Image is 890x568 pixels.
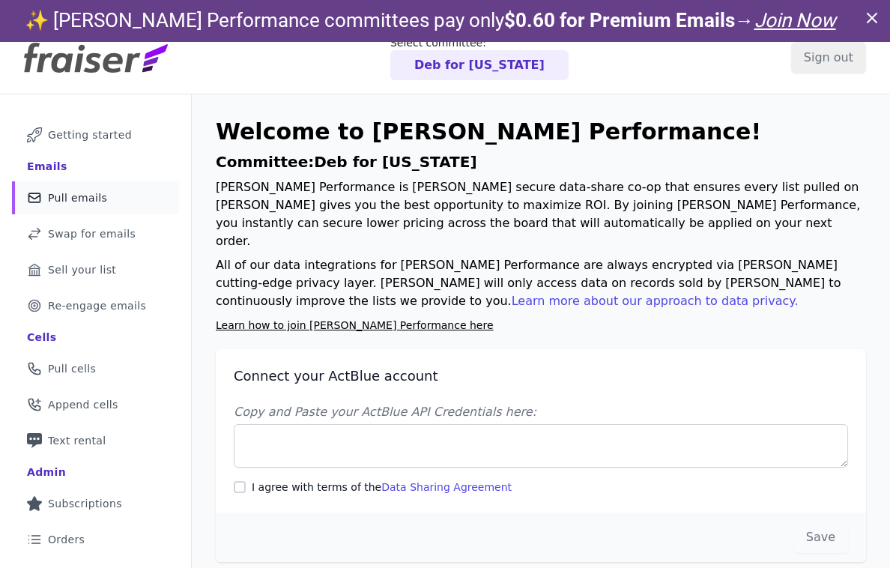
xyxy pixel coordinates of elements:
a: Orders [12,523,179,556]
div: Cells [27,330,56,345]
a: Text rental [12,424,179,457]
a: Data Sharing Agreement [381,481,512,493]
span: Getting started [48,127,132,142]
span: Pull cells [48,361,96,376]
span: Orders [48,532,85,547]
a: Select committee: Deb for [US_STATE] [390,35,569,80]
p: Select committee: [390,35,569,50]
label: Copy and Paste your ActBlue API Credentials here: [234,403,848,421]
a: Append cells [12,388,179,421]
a: Subscriptions [12,487,179,520]
a: Getting started [12,118,179,151]
a: Pull cells [12,352,179,385]
a: Sell your list [12,253,179,286]
span: Subscriptions [48,496,122,511]
img: Fraiser Logo [24,43,168,73]
span: Text rental [48,433,106,448]
input: Sign out [791,42,866,73]
span: Sell your list [48,262,116,277]
p: [PERSON_NAME] Performance is [PERSON_NAME] secure data-share co-op that ensures every list pulled... [216,178,866,250]
span: Swap for emails [48,226,136,241]
a: Learn more about our approach to data privacy. [512,294,799,308]
div: Admin [27,465,66,480]
button: Save [793,522,848,553]
h2: Connect your ActBlue account [234,367,848,385]
p: Deb for [US_STATE] [414,56,545,74]
span: Pull emails [48,190,107,205]
a: Swap for emails [12,217,179,250]
p: All of our data integrations for [PERSON_NAME] Performance are always encrypted via [PERSON_NAME]... [216,256,866,310]
h1: Committee: Deb for [US_STATE] [216,151,866,172]
div: Emails [27,159,67,174]
span: Re-engage emails [48,298,146,313]
span: Append cells [48,397,118,412]
a: Learn how to join [PERSON_NAME] Performance here [216,319,494,331]
a: Re-engage emails [12,289,179,322]
label: I agree with terms of the [252,480,512,495]
h1: Welcome to [PERSON_NAME] Performance! [216,118,866,145]
a: Pull emails [12,181,179,214]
